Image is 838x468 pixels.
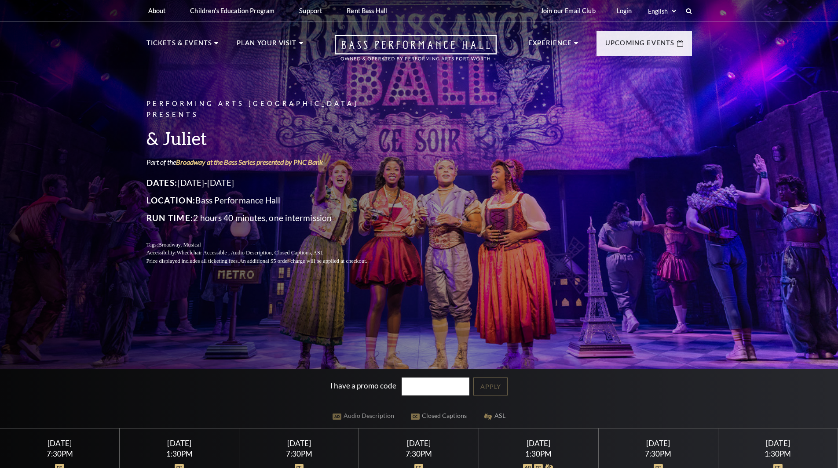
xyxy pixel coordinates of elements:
[528,38,572,54] p: Experience
[146,195,196,205] span: Location:
[146,178,178,188] span: Dates:
[250,439,348,448] div: [DATE]
[370,450,468,457] div: 7:30PM
[370,439,468,448] div: [DATE]
[146,211,388,225] p: 2 hours 40 minutes, one intermission
[347,7,387,15] p: Rent Bass Hall
[176,250,323,256] span: Wheelchair Accessible , Audio Description, Closed Captions, ASL
[489,439,588,448] div: [DATE]
[146,241,388,249] p: Tags:
[146,157,388,167] p: Part of the
[250,450,348,457] div: 7:30PM
[146,38,212,54] p: Tickets & Events
[146,213,194,223] span: Run Time:
[729,439,827,448] div: [DATE]
[609,450,707,457] div: 7:30PM
[146,257,388,265] p: Price displayed includes all ticketing fees.
[11,450,109,457] div: 7:30PM
[146,176,388,190] p: [DATE]-[DATE]
[605,38,675,54] p: Upcoming Events
[239,258,367,264] span: An additional $5 order charge will be applied at checkout.
[489,450,588,457] div: 1:30PM
[130,450,229,457] div: 1:30PM
[190,7,274,15] p: Children's Education Program
[130,439,229,448] div: [DATE]
[176,158,323,166] a: Broadway at the Bass Series presented by PNC Bank
[237,38,297,54] p: Plan Your Visit
[148,7,166,15] p: About
[146,193,388,207] p: Bass Performance Hall
[146,98,388,120] p: Performing Arts [GEOGRAPHIC_DATA] Presents
[330,381,396,390] label: I have a promo code
[609,439,707,448] div: [DATE]
[158,242,201,248] span: Broadway, Musical
[146,249,388,257] p: Accessibility:
[11,439,109,448] div: [DATE]
[729,450,827,457] div: 1:30PM
[299,7,322,15] p: Support
[646,7,677,15] select: Select:
[146,127,388,149] h3: & Juliet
